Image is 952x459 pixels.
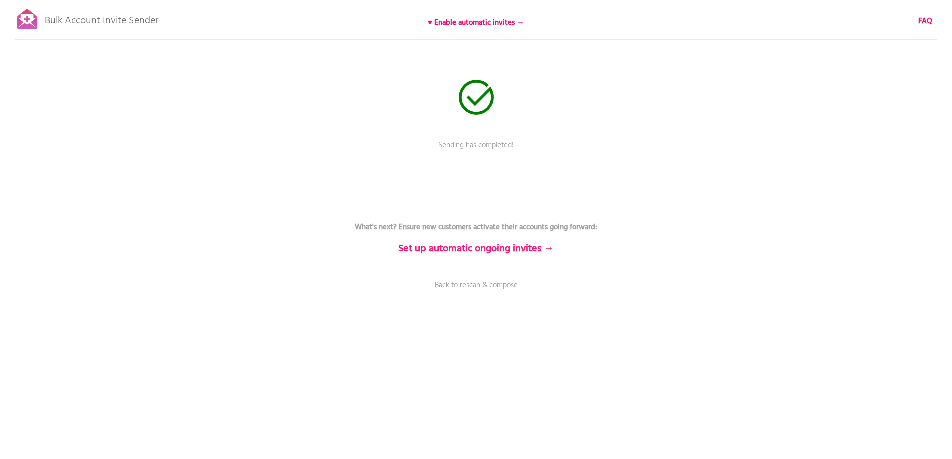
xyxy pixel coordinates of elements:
[918,16,932,27] a: FAQ
[45,6,158,31] p: Bulk Account Invite Sender
[428,17,524,29] b: ♥ Enable automatic invites →
[326,140,626,165] p: Sending has completed!
[355,221,597,233] b: What's next? Ensure new customers activate their accounts going forward:
[326,280,626,305] a: Back to rescan & compose
[918,15,932,27] b: FAQ
[398,241,554,257] b: Set up automatic ongoing invites →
